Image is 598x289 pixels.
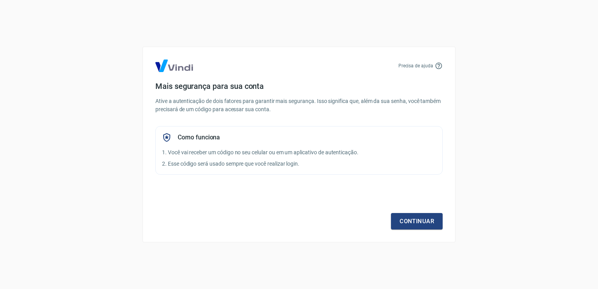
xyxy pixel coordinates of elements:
h5: Como funciona [178,134,220,141]
p: 1. Você vai receber um código no seu celular ou em um aplicativo de autenticação. [162,148,436,157]
p: 2. Esse código será usado sempre que você realizar login. [162,160,436,168]
h4: Mais segurança para sua conta [155,81,443,91]
p: Precisa de ajuda [398,62,433,69]
p: Ative a autenticação de dois fatores para garantir mais segurança. Isso significa que, além da su... [155,97,443,114]
a: Continuar [391,213,443,229]
img: Logo Vind [155,60,193,72]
